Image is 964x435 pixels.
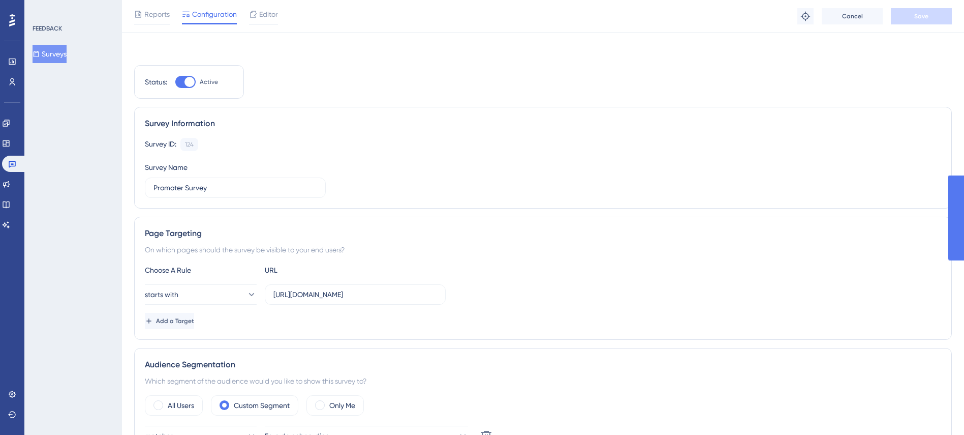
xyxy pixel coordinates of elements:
button: Surveys [33,45,67,63]
button: starts with [145,284,257,305]
div: Audience Segmentation [145,359,941,371]
input: yourwebsite.com/path [273,289,437,300]
span: Active [200,78,218,86]
div: Survey Information [145,118,941,130]
div: Choose A Rule [145,264,257,276]
div: URL [265,264,377,276]
div: 124 [185,140,194,149]
div: Status: [145,76,167,88]
div: Survey ID: [145,138,176,151]
div: On which pages should the survey be visible to your end users? [145,244,941,256]
button: Add a Target [145,313,194,329]
label: All Users [168,399,194,412]
div: Page Targeting [145,227,941,240]
label: Custom Segment [234,399,290,412]
div: Survey Name [145,161,188,173]
div: Which segment of the audience would you like to show this survey to? [145,375,941,387]
span: Reports [144,8,170,20]
span: Configuration [192,8,237,20]
span: Editor [259,8,278,20]
div: FEEDBACK [33,24,62,33]
label: Only Me [329,399,355,412]
span: Cancel [842,12,863,20]
span: Add a Target [156,317,194,325]
iframe: UserGuiding AI Assistant Launcher [921,395,952,425]
span: Save [914,12,928,20]
input: Type your Survey name [153,182,317,193]
button: Cancel [822,8,883,24]
button: Save [891,8,952,24]
span: starts with [145,288,178,301]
